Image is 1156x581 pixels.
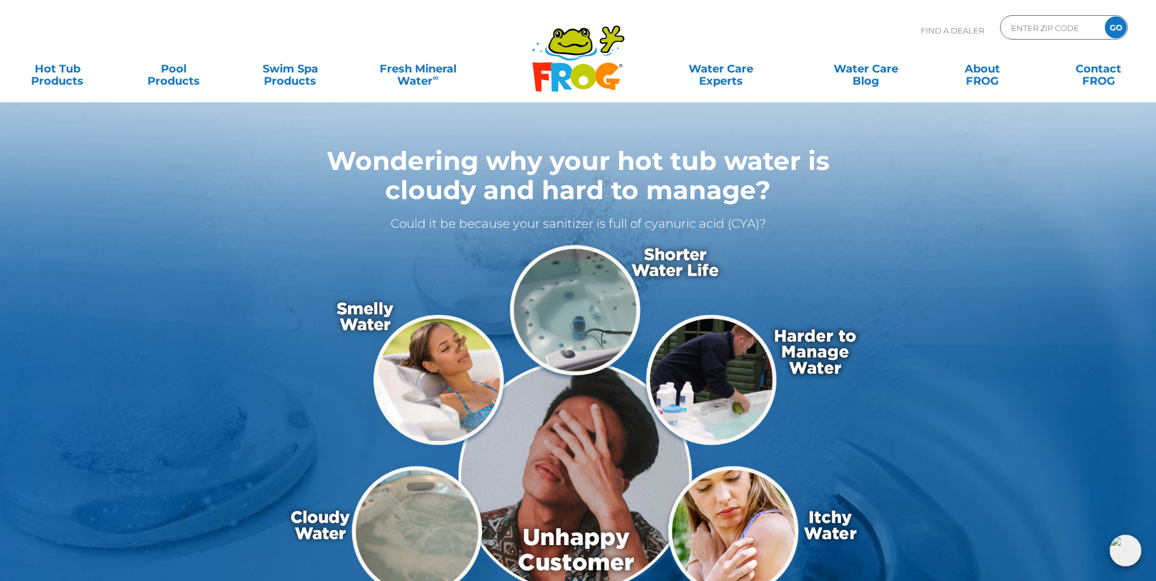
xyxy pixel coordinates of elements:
input: Zip Code Form [1010,19,1092,37]
p: Could it be because your sanitizer is full of cyanuric acid (CYA)? [278,214,878,233]
a: ContactFROG [1053,57,1144,81]
a: Hot TubProducts [12,57,103,81]
a: PoolProducts [129,57,219,81]
h1: Wondering why your hot tub water is cloudy and hard to manage? [278,146,878,205]
a: Fresh MineralWater∞ [361,57,475,81]
img: openIcon [1110,535,1141,566]
a: AboutFROG [937,57,1027,81]
a: Water CareExperts [648,57,795,81]
input: GO [1105,16,1127,38]
p: Find A Dealer [921,15,984,46]
a: Water CareBlog [820,57,911,81]
sup: ∞ [433,72,439,82]
a: Swim SpaProducts [245,57,336,81]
